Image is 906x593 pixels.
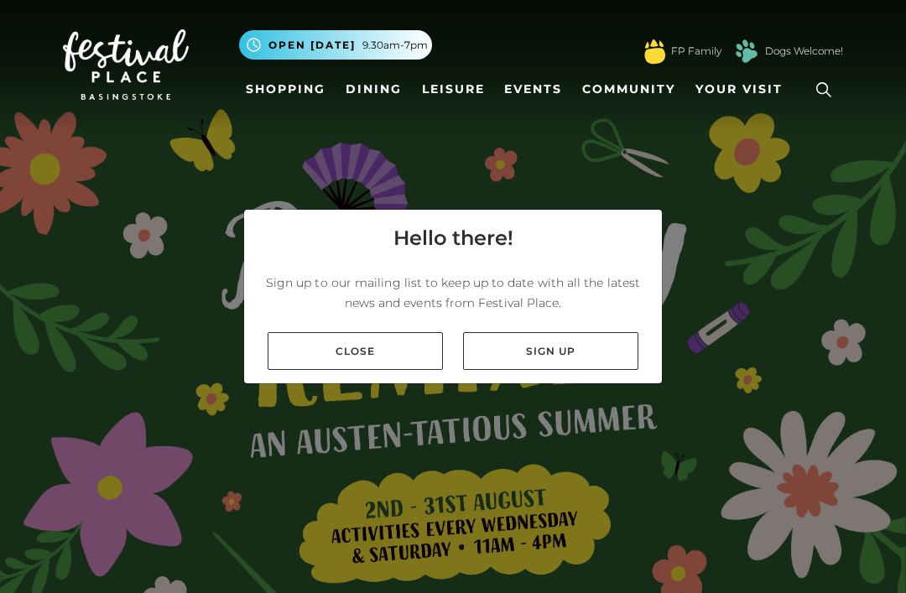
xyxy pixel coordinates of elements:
h4: Hello there! [393,223,513,253]
span: 9.30am-7pm [362,38,428,53]
a: Dining [339,74,409,105]
a: Close [268,332,443,370]
span: Open [DATE] [268,38,356,53]
a: Dogs Welcome! [765,44,843,59]
a: Sign up [463,332,638,370]
span: Your Visit [695,81,783,98]
a: FP Family [671,44,721,59]
p: Sign up to our mailing list to keep up to date with all the latest news and events from Festival ... [258,273,648,313]
img: Festival Place Logo [63,29,189,100]
button: Open [DATE] 9.30am-7pm [239,30,432,60]
a: Leisure [415,74,492,105]
a: Events [497,74,569,105]
a: Community [575,74,682,105]
a: Your Visit [689,74,798,105]
a: Shopping [239,74,332,105]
